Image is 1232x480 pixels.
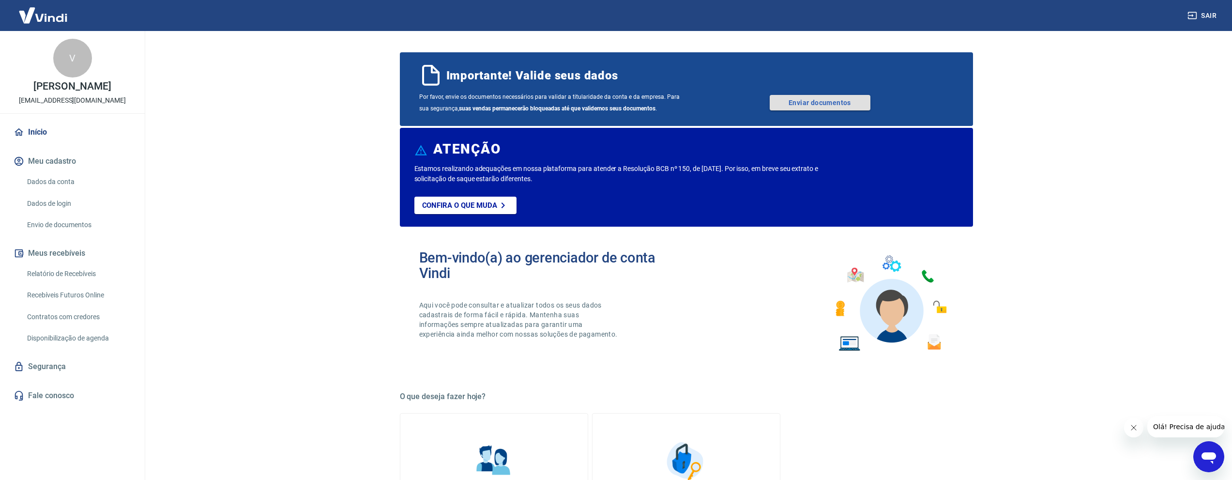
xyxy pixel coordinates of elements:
p: [EMAIL_ADDRESS][DOMAIN_NAME] [19,95,126,106]
a: Disponibilização de agenda [23,328,133,348]
p: Estamos realizando adequações em nossa plataforma para atender a Resolução BCB nº 150, de [DATE].... [414,164,850,184]
p: [PERSON_NAME] [33,81,111,92]
a: Recebíveis Futuros Online [23,285,133,305]
button: Sair [1186,7,1220,25]
a: Contratos com credores [23,307,133,327]
span: Por favor, envie os documentos necessários para validar a titularidade da conta e da empresa. Par... [419,91,686,114]
div: V [53,39,92,77]
a: Dados de login [23,194,133,214]
b: suas vendas permanecerão bloqueadas até que validemos seus documentos [459,105,655,112]
h6: ATENÇÃO [433,144,501,154]
a: Fale conosco [12,385,133,406]
a: Início [12,122,133,143]
a: Segurança [12,356,133,377]
a: Relatório de Recebíveis [23,264,133,284]
h2: Bem-vindo(a) ao gerenciador de conta Vindi [419,250,686,281]
a: Enviar documentos [770,95,870,110]
iframe: Botão para abrir a janela de mensagens [1193,441,1224,472]
button: Meus recebíveis [12,243,133,264]
h5: O que deseja fazer hoje? [400,392,973,402]
span: Olá! Precisa de ajuda? [6,7,81,15]
p: Aqui você pode consultar e atualizar todos os seus dados cadastrais de forma fácil e rápida. Mant... [419,300,620,339]
button: Meu cadastro [12,151,133,172]
a: Dados da conta [23,172,133,192]
img: Vindi [12,0,75,30]
img: Imagem de um avatar masculino com diversos icones exemplificando as funcionalidades do gerenciado... [827,250,954,357]
span: Importante! Valide seus dados [446,68,618,83]
a: Envio de documentos [23,215,133,235]
a: Confira o que muda [414,197,517,214]
iframe: Fechar mensagem [1124,418,1143,437]
iframe: Mensagem da empresa [1147,416,1224,437]
p: Confira o que muda [422,201,497,210]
